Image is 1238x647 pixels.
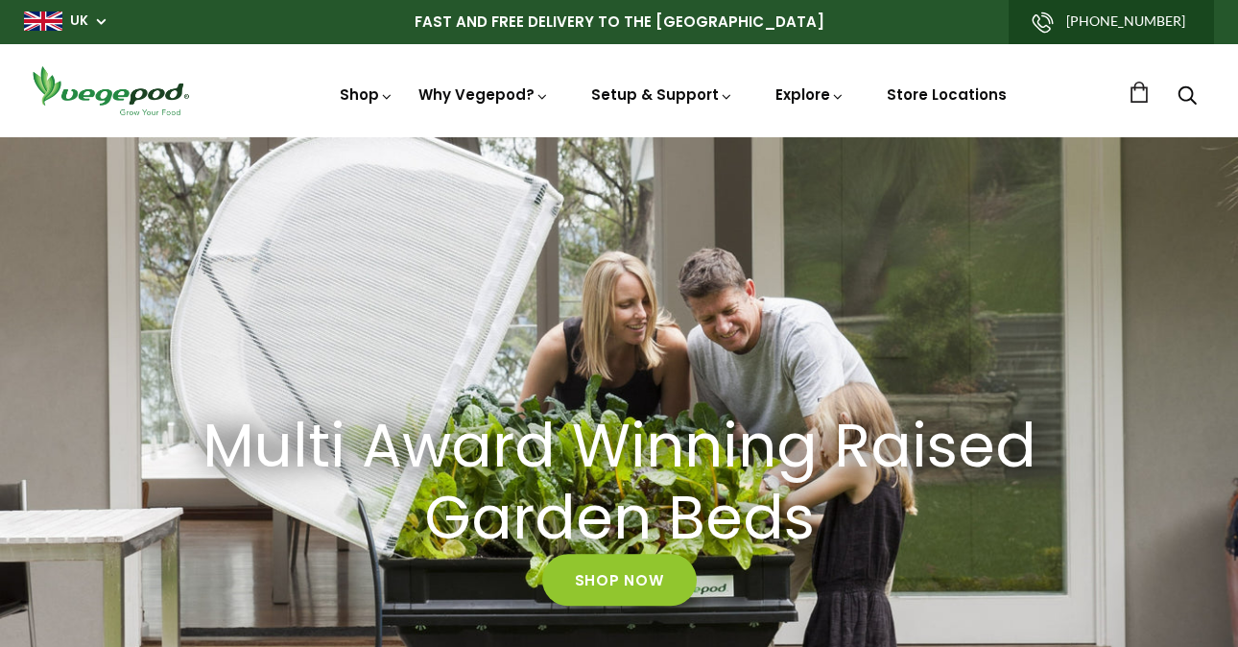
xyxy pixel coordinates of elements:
a: Explore [775,84,845,105]
a: Store Locations [887,84,1007,105]
a: Why Vegepod? [418,84,549,105]
a: Search [1178,87,1197,108]
a: Multi Award Winning Raised Garden Beds [163,411,1075,555]
a: UK [70,12,88,31]
img: gb_large.png [24,12,62,31]
a: Setup & Support [591,84,733,105]
h2: Multi Award Winning Raised Garden Beds [187,411,1051,555]
img: Vegepod [24,63,197,118]
a: Shop Now [542,555,697,607]
a: Shop [340,84,393,105]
